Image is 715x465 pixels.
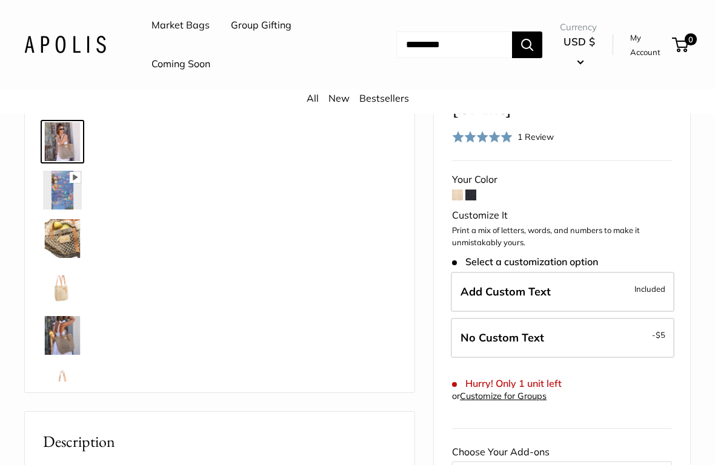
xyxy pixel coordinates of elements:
[452,256,598,268] span: Select a customization option
[307,92,319,104] a: All
[517,131,554,142] span: 1 Review
[43,171,82,209] img: Mercado Woven in Natural | Estimated Ship: Oct. 19th
[24,36,106,53] img: Apolis
[652,328,665,342] span: -
[43,430,396,453] h2: Description
[564,35,595,48] span: USD $
[41,217,84,260] a: Mercado Woven in Natural | Estimated Ship: Oct. 19th
[452,378,562,389] span: Hurry! Only 1 unit left
[396,31,512,58] input: Search...
[41,314,84,357] a: Mercado Woven in Natural | Estimated Ship: Oct. 19th
[43,219,82,258] img: Mercado Woven in Natural | Estimated Ship: Oct. 19th
[43,316,82,355] img: Mercado Woven in Natural | Estimated Ship: Oct. 19th
[452,225,672,248] p: Print a mix of letters, words, and numbers to make it unmistakably yours.
[656,330,665,340] span: $5
[41,120,84,163] a: Mercado Woven in Natural | Estimated Ship: Oct. 19th
[452,388,547,404] div: or
[673,38,688,52] a: 0
[460,391,547,401] a: Customize for Groups
[359,92,409,104] a: Bestsellers
[452,28,617,119] span: [PERSON_NAME] Woven in Natural | Estimated Ship: [DATE]
[151,55,210,73] a: Coming Soon
[560,32,599,71] button: USD $
[43,122,82,161] img: Mercado Woven in Natural | Estimated Ship: Oct. 19th
[512,31,542,58] button: Search
[151,16,210,35] a: Market Bags
[43,364,82,403] img: Mercado Woven in Natural | Estimated Ship: Oct. 19th
[43,268,82,306] img: Mercado Woven in Natural | Estimated Ship: Oct. 19th
[41,362,84,406] a: Mercado Woven in Natural | Estimated Ship: Oct. 19th
[452,206,672,225] div: Customize It
[461,285,551,298] span: Add Custom Text
[461,331,544,345] span: No Custom Text
[41,168,84,212] a: Mercado Woven in Natural | Estimated Ship: Oct. 19th
[451,318,674,358] label: Leave Blank
[452,171,672,189] div: Your Color
[634,282,665,296] span: Included
[231,16,291,35] a: Group Gifting
[560,19,599,36] span: Currency
[451,272,674,312] label: Add Custom Text
[685,33,697,45] span: 0
[41,265,84,309] a: Mercado Woven in Natural | Estimated Ship: Oct. 19th
[328,92,350,104] a: New
[630,30,668,60] a: My Account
